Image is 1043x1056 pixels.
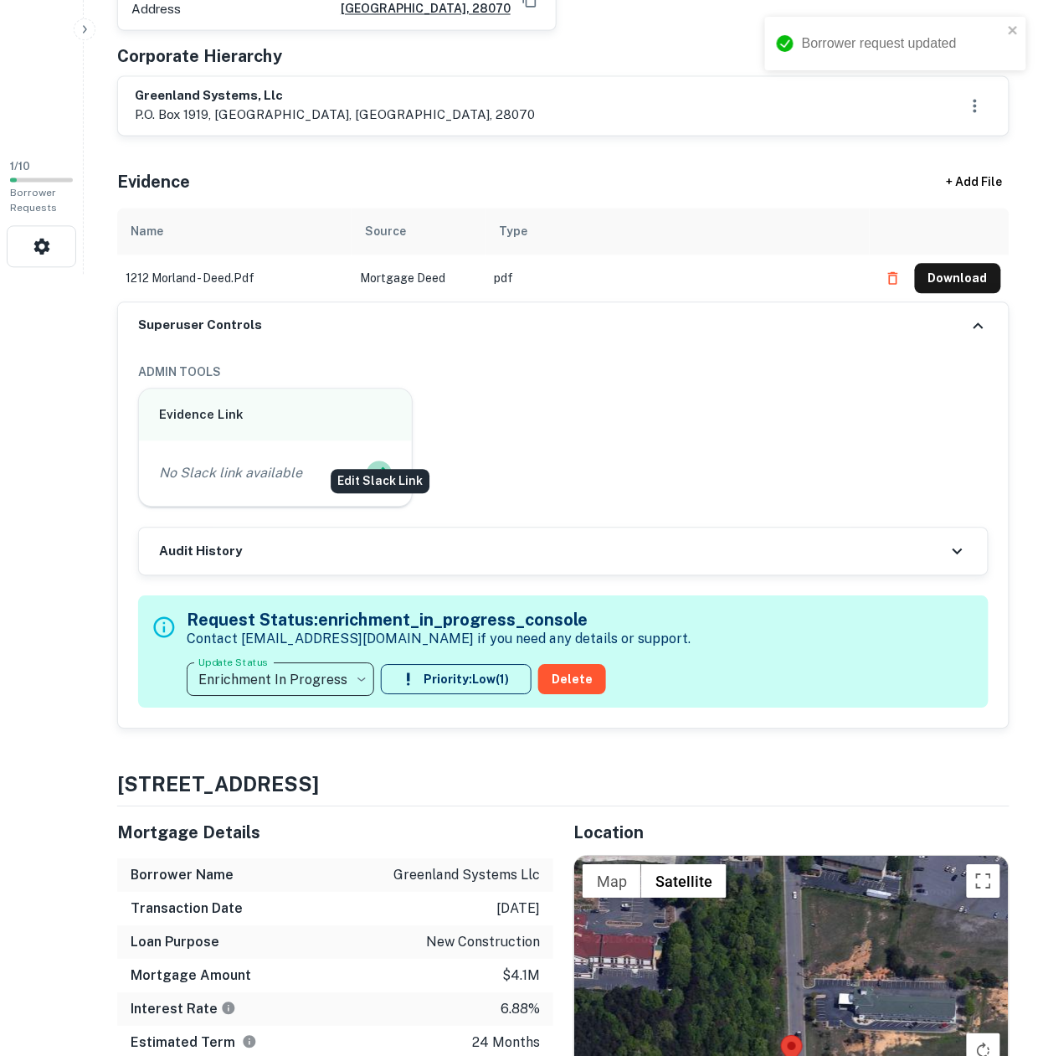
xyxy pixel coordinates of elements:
[878,265,908,292] button: Delete file
[352,209,486,255] th: Source
[501,1000,540,1020] p: 6.88%
[802,33,1003,54] div: Borrower request updated
[538,665,606,695] button: Delete
[131,1000,236,1020] h6: Interest Rate
[393,866,540,886] p: greenland systems llc
[117,255,352,302] td: 1212 morland - deed.pdf
[117,209,1010,302] div: scrollable content
[915,264,1001,294] button: Download
[573,821,1010,846] h5: Location
[486,209,870,255] th: Type
[187,630,691,650] p: Contact [EMAIL_ADDRESS][DOMAIN_NAME] if you need any details or support.
[221,1002,236,1017] svg: The interest rates displayed on the website are for informational purposes only and may be report...
[502,966,540,986] p: $4.1m
[117,44,282,70] h5: Corporate Hierarchy
[187,657,374,703] div: Enrichment In Progress
[117,770,1010,800] h4: [STREET_ADDRESS]
[117,209,352,255] th: Name
[117,170,190,195] h5: Evidence
[138,363,989,382] h6: ADMIN TOOLS
[242,1035,257,1050] svg: Term is based on a standard schedule for this type of loan.
[138,317,262,336] h6: Superuser Controls
[131,1033,257,1053] h6: Estimated Term
[967,865,1000,899] button: Toggle fullscreen view
[641,865,727,899] button: Show satellite imagery
[1008,23,1020,39] button: close
[365,222,406,242] div: Source
[187,608,691,633] h5: Request Status: enrichment_in_progress_console
[10,188,57,214] span: Borrower Requests
[426,933,540,953] p: new construction
[131,899,243,919] h6: Transaction Date
[496,899,540,919] p: [DATE]
[472,1033,540,1053] p: 24 months
[10,161,30,173] span: 1 / 10
[352,255,486,302] td: Mortgage Deed
[131,966,251,986] h6: Mortgage Amount
[381,665,532,695] button: Priority:Low(1)
[583,865,641,899] button: Show street map
[486,255,870,302] td: pdf
[117,821,553,846] h5: Mortgage Details
[135,87,535,106] h6: greenland systems, llc
[131,933,219,953] h6: Loan Purpose
[159,543,242,562] h6: Audit History
[198,656,268,670] label: Update Status
[159,406,392,425] h6: Evidence Link
[499,222,527,242] div: Type
[159,464,302,484] p: No Slack link available
[135,106,535,126] p: p.o. box 1919, [GEOGRAPHIC_DATA], [GEOGRAPHIC_DATA], 28070
[331,470,429,494] div: Edit Slack Link
[916,168,1033,198] div: + Add File
[131,866,234,886] h6: Borrower Name
[131,222,163,242] div: Name
[959,922,1043,1002] iframe: Chat Widget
